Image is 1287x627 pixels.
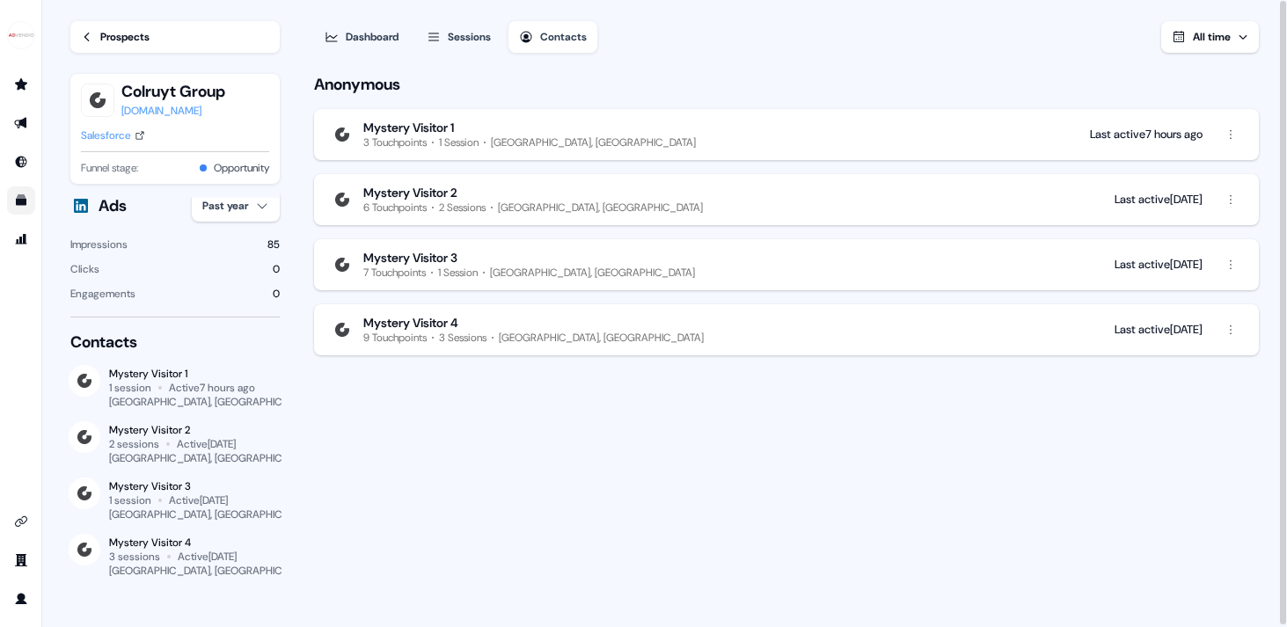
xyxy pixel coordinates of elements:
button: Contacts [508,21,597,53]
div: Mystery Visitor 4 [109,536,280,550]
div: Active [DATE] [169,493,228,507]
div: 1 session [109,381,151,395]
div: 1 Session [438,266,478,280]
div: Last active [DATE] [1115,191,1203,208]
div: Impressions [70,236,128,253]
button: Opportunity [214,159,269,177]
div: 85 [267,236,280,253]
a: Go to Inbound [7,148,35,176]
div: [GEOGRAPHIC_DATA], [GEOGRAPHIC_DATA] [498,200,703,215]
div: 3 Sessions [439,331,486,345]
a: Go to outbound experience [7,109,35,137]
div: [GEOGRAPHIC_DATA], [GEOGRAPHIC_DATA] [109,395,316,409]
button: Dashboard [314,21,409,53]
div: Engagements [70,285,135,303]
div: Contacts [540,28,587,46]
div: [GEOGRAPHIC_DATA], [GEOGRAPHIC_DATA] [109,451,316,465]
button: Mystery Visitor 26 Touchpoints2 Sessions[GEOGRAPHIC_DATA], [GEOGRAPHIC_DATA]Last active[DATE] [314,174,1259,225]
div: [GEOGRAPHIC_DATA], [GEOGRAPHIC_DATA] [499,331,704,345]
div: Active 7 hours ago [169,381,255,395]
a: Go to templates [7,186,35,215]
div: Mystery Visitor 2 [109,423,280,437]
div: 9 Touchpoints [363,331,427,345]
a: Prospects [70,21,280,53]
div: Active [DATE] [177,437,236,451]
div: [GEOGRAPHIC_DATA], [GEOGRAPHIC_DATA] [109,564,316,578]
div: 1 Session [439,135,479,149]
div: Mystery Visitor 1 [109,367,280,381]
div: 1 session [109,493,151,507]
a: Salesforce [81,127,145,144]
a: Go to integrations [7,507,35,536]
div: Anonymous [314,74,1259,95]
div: Mystery Visitor 2 [363,185,457,200]
div: [GEOGRAPHIC_DATA], [GEOGRAPHIC_DATA] [491,135,696,149]
button: Past year [192,190,280,222]
button: Sessions [416,21,501,53]
div: 6 Touchpoints [363,200,427,215]
button: Colruyt Group [121,81,225,102]
span: Funnel stage: [81,159,138,177]
button: Mystery Visitor 49 Touchpoints3 Sessions[GEOGRAPHIC_DATA], [GEOGRAPHIC_DATA]Last active[DATE] [314,304,1259,355]
div: 0 [273,260,280,278]
div: Salesforce [81,127,131,144]
span: All time [1193,30,1231,44]
div: Dashboard [346,28,399,46]
div: Mystery Visitor 1 [363,120,454,135]
div: [GEOGRAPHIC_DATA], [GEOGRAPHIC_DATA] [109,507,316,521]
a: Go to profile [7,585,35,613]
div: Contacts [70,332,280,353]
div: Last active [DATE] [1115,321,1203,339]
button: All time [1161,21,1259,53]
div: [GEOGRAPHIC_DATA], [GEOGRAPHIC_DATA] [490,266,695,280]
div: Mystery Visitor 4 [363,315,458,331]
div: 2 Sessions [439,200,486,215]
div: Sessions [448,28,491,46]
div: Active [DATE] [178,550,237,564]
div: 3 sessions [109,550,160,564]
button: Mystery Visitor 13 Touchpoints1 Session[GEOGRAPHIC_DATA], [GEOGRAPHIC_DATA]Last active7 hours ago [314,109,1259,160]
div: Ads [99,195,127,216]
div: Last active [DATE] [1115,256,1203,273]
a: Go to prospects [7,70,35,98]
div: Prospects [100,28,150,46]
div: 2 sessions [109,437,159,451]
button: Mystery Visitor 37 Touchpoints1 Session[GEOGRAPHIC_DATA], [GEOGRAPHIC_DATA]Last active[DATE] [314,239,1259,290]
div: 7 Touchpoints [363,266,426,280]
div: 0 [273,285,280,303]
a: [DOMAIN_NAME] [121,102,225,120]
div: Mystery Visitor 3 [363,250,457,266]
div: Last active 7 hours ago [1090,126,1203,143]
a: Go to team [7,546,35,574]
div: Clicks [70,260,99,278]
div: Mystery Visitor 3 [109,479,280,493]
div: 3 Touchpoints [363,135,427,149]
a: Go to attribution [7,225,35,253]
